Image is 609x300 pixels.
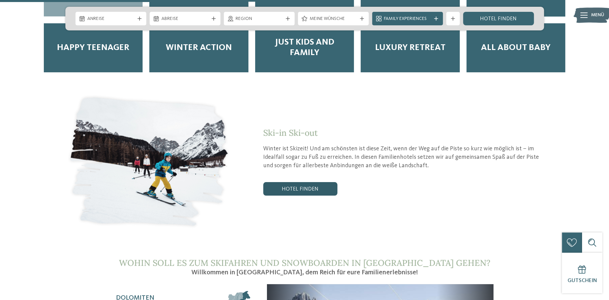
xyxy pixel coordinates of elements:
[375,43,445,53] span: Luxury Retreat
[562,253,602,293] a: Gutschein
[87,16,134,22] span: Anreise
[166,43,232,53] span: Winter Action
[263,182,337,196] a: Hotel finden
[65,93,233,231] img: Familienhotel an der Piste = Spaß ohne Ende
[119,257,490,268] span: Wohin soll es zum Skifahren und Snowboarden in [GEOGRAPHIC_DATA] gehen?
[57,43,129,53] span: Happy Teenager
[310,16,357,22] span: Meine Wünsche
[262,37,347,58] span: Just Kids and Family
[191,269,418,276] span: Willkommen in [GEOGRAPHIC_DATA], dem Reich für eure Familienerlebnisse!
[263,127,318,138] span: Ski-in Ski-out
[236,16,283,22] span: Region
[481,43,551,53] span: All about Baby
[384,16,431,22] span: Family Experiences
[161,16,209,22] span: Abreise
[568,278,597,283] span: Gutschein
[463,12,534,25] a: Hotel finden
[263,145,544,170] p: Winter ist Skizeit! Und am schönsten ist diese Zeit, wenn der Weg auf die Piste so kurz wie mögli...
